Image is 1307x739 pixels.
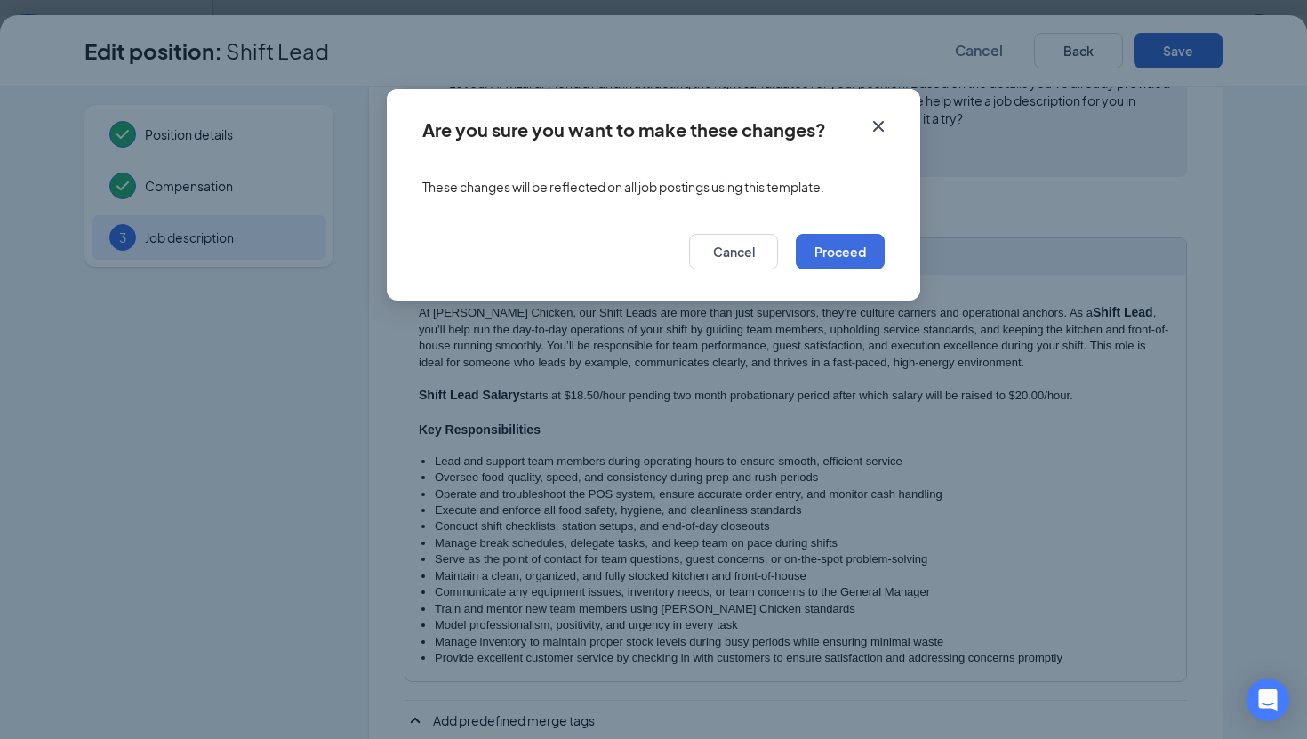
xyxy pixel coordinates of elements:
[689,234,778,269] button: Cancel
[868,116,889,137] svg: Cross
[796,234,885,269] button: Proceed
[422,178,824,196] span: These changes will be reflected on all job postings using this template.
[854,89,920,146] button: Close
[1247,679,1289,721] div: Open Intercom Messenger
[422,120,826,140] div: Are you sure you want to make these changes?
